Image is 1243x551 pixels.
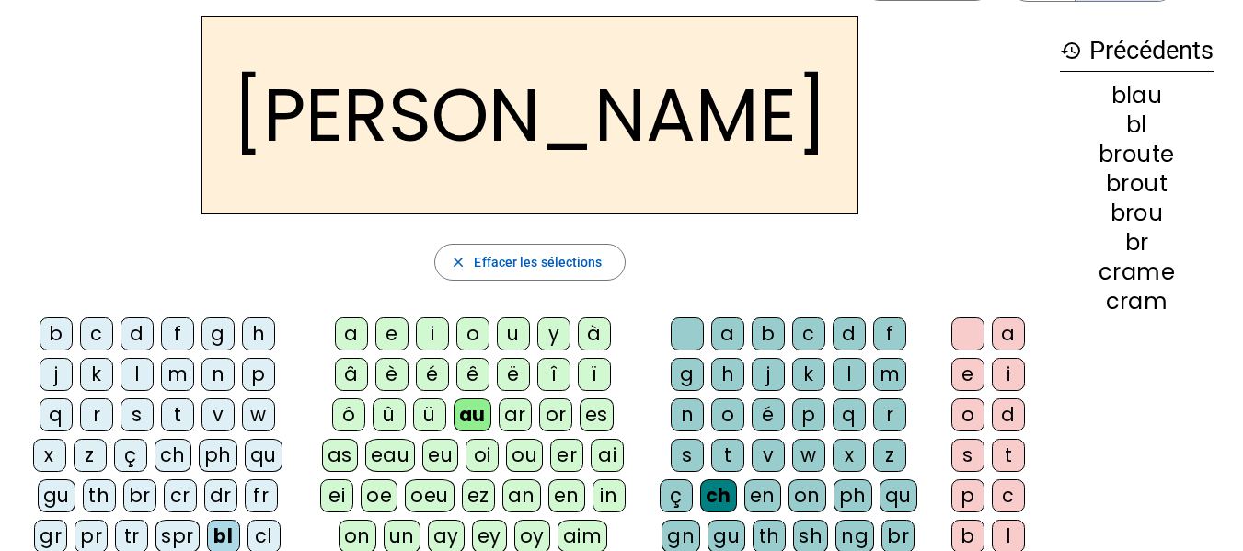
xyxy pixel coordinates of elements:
[33,439,66,472] div: x
[474,251,602,273] span: Effacer les sélections
[201,317,235,350] div: g
[199,439,237,472] div: ph
[164,479,197,512] div: cr
[578,358,611,391] div: ï
[434,244,625,281] button: Effacer les sélections
[161,398,194,431] div: t
[537,317,570,350] div: y
[161,317,194,350] div: f
[1060,202,1214,224] div: brou
[242,358,275,391] div: p
[873,358,906,391] div: m
[1060,114,1214,136] div: bl
[80,398,113,431] div: r
[361,479,397,512] div: oe
[873,439,906,472] div: z
[245,439,282,472] div: qu
[1060,30,1214,72] h3: Précédents
[242,317,275,350] div: h
[121,317,154,350] div: d
[1060,232,1214,254] div: br
[466,439,499,472] div: oi
[201,358,235,391] div: n
[242,398,275,431] div: w
[114,439,147,472] div: ç
[405,479,455,512] div: oeu
[992,358,1025,391] div: i
[40,317,73,350] div: b
[422,439,458,472] div: eu
[416,317,449,350] div: i
[416,358,449,391] div: é
[456,358,489,391] div: ê
[1060,291,1214,313] div: cram
[201,398,235,431] div: v
[497,358,530,391] div: ë
[792,398,825,431] div: p
[320,479,353,512] div: ei
[123,479,156,512] div: br
[1060,40,1082,62] mat-icon: history
[413,398,446,431] div: ü
[1060,85,1214,107] div: blau
[711,398,744,431] div: o
[155,439,191,472] div: ch
[450,254,466,270] mat-icon: close
[792,358,825,391] div: k
[502,479,541,512] div: an
[201,16,858,214] h2: [PERSON_NAME]
[580,398,614,431] div: es
[951,398,984,431] div: o
[788,479,826,512] div: on
[671,358,704,391] div: g
[335,317,368,350] div: a
[537,358,570,391] div: î
[40,358,73,391] div: j
[951,479,984,512] div: p
[375,317,409,350] div: e
[373,398,406,431] div: û
[38,479,75,512] div: gu
[671,439,704,472] div: s
[456,317,489,350] div: o
[671,398,704,431] div: n
[752,317,785,350] div: b
[752,398,785,431] div: é
[121,398,154,431] div: s
[80,317,113,350] div: c
[752,439,785,472] div: v
[711,317,744,350] div: a
[833,398,866,431] div: q
[660,479,693,512] div: ç
[711,358,744,391] div: h
[499,398,532,431] div: ar
[873,398,906,431] div: r
[744,479,781,512] div: en
[550,439,583,472] div: er
[1060,173,1214,195] div: brout
[873,317,906,350] div: f
[121,358,154,391] div: l
[539,398,572,431] div: or
[497,317,530,350] div: u
[83,479,116,512] div: th
[365,439,416,472] div: eau
[74,439,107,472] div: z
[1060,143,1214,166] div: broute
[375,358,409,391] div: è
[204,479,237,512] div: dr
[161,358,194,391] div: m
[833,439,866,472] div: x
[454,398,491,431] div: au
[752,358,785,391] div: j
[578,317,611,350] div: à
[992,479,1025,512] div: c
[548,479,585,512] div: en
[700,479,737,512] div: ch
[335,358,368,391] div: â
[992,398,1025,431] div: d
[1060,261,1214,283] div: crame
[834,479,872,512] div: ph
[992,439,1025,472] div: t
[992,317,1025,350] div: a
